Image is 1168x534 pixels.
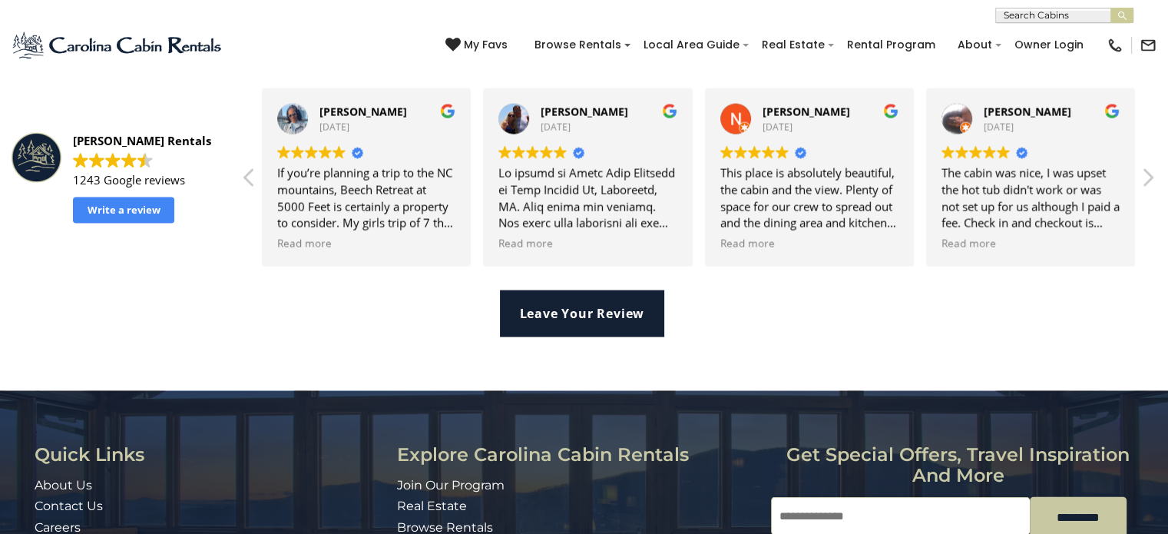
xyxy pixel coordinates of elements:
img: Google [333,146,346,159]
img: Suzanne White profile picture [498,104,529,134]
div: [PERSON_NAME] Rentals [73,133,225,149]
img: Google [137,153,153,168]
img: Google [121,153,137,168]
div: The cabin was nice, I was upset the hot tub didn't work or was not set up for us although I paid ... [941,165,1120,232]
div: [PERSON_NAME] [319,104,455,120]
a: Real Estate [397,499,467,513]
img: phone-regular-black.png [1107,37,1123,54]
img: Google [662,104,677,119]
h3: Quick Links [35,445,385,465]
div: If you’re planning a trip to the NC mountains, Beech Retreat at 5000 Feet is certainly a property... [277,165,455,232]
img: Google [941,146,955,159]
img: Google [969,146,982,159]
div: [PERSON_NAME] [541,104,677,120]
span: My Favs [464,37,508,53]
img: Google [776,146,789,159]
img: Blue-2.png [12,30,224,61]
span: Read more [498,237,553,251]
span: Read more [720,237,775,251]
a: Leave Your Review [500,290,665,337]
div: [DATE] [763,121,898,134]
img: Google [105,153,121,168]
a: Join Our Program [397,478,505,493]
img: Google [955,146,968,159]
span: Read more [277,237,332,251]
img: Google [277,146,290,159]
a: About [950,33,1000,57]
div: Previous review [242,167,257,197]
img: Isha Scott profile picture [941,104,972,134]
img: mail-regular-black.png [1140,37,1156,54]
a: Real Estate [754,33,832,57]
h3: Explore Carolina Cabin Rentals [397,445,759,465]
img: Google [883,104,898,119]
img: Google [498,146,511,159]
img: Google [526,146,539,159]
img: Google [983,146,996,159]
a: Browse Rentals [527,33,629,57]
a: About Us [35,478,92,493]
img: Google [73,153,88,168]
div: Lo ipsumd si Ametc Adip Elitsedd ei Temp Incidid Ut, Laboreetd, MA. Aliq enima min veniamq. Nos e... [498,165,677,232]
img: Google [305,146,318,159]
span: Read more [941,237,996,251]
a: Owner Login [1007,33,1091,57]
img: Google [89,153,104,168]
img: Google [734,146,747,159]
a: Local Area Guide [636,33,747,57]
a: My Favs [445,37,511,54]
div: [PERSON_NAME] [763,104,898,120]
img: Google [512,146,525,159]
div: [DATE] [541,121,677,134]
a: Contact Us [35,499,103,513]
img: Google [540,146,553,159]
h3: Get special offers, travel inspiration and more [771,445,1145,486]
img: Google [1104,104,1120,119]
img: Nicki Anderson profile picture [720,104,751,134]
div: Next review [1140,167,1155,197]
img: Google [319,146,332,159]
img: Carolina Cabin Rentals [12,133,61,183]
a: Rental Program [839,33,943,57]
img: Google [748,146,761,159]
img: Google [720,146,733,159]
img: Google [762,146,775,159]
img: Google [997,146,1010,159]
img: Kim Allamby profile picture [277,104,308,134]
img: Google [440,104,455,119]
div: This place is absolutely beautiful, the cabin and the view. Plenty of space for our crew to sprea... [720,165,898,232]
strong: 1243 Google reviews [73,172,185,187]
img: Google [291,146,304,159]
div: [PERSON_NAME] [984,104,1120,120]
div: [DATE] [984,121,1120,134]
div: [DATE] [319,121,455,134]
a: Write a review to Google [73,197,174,224]
img: Google [554,146,567,159]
